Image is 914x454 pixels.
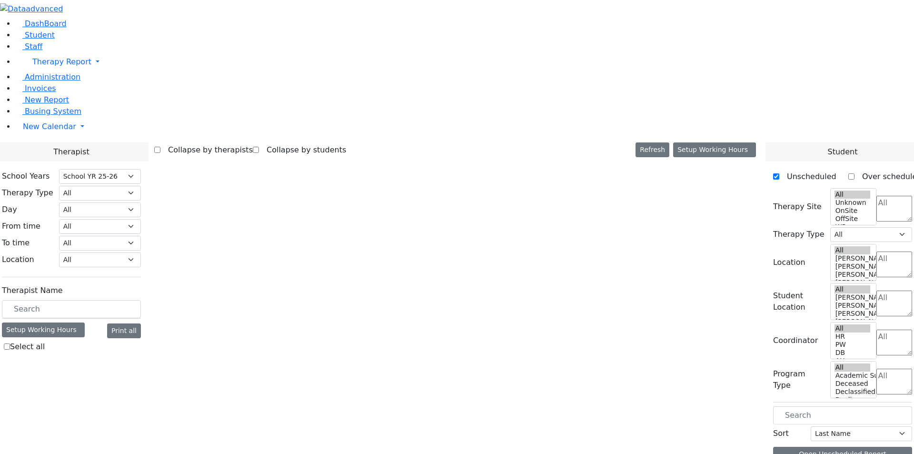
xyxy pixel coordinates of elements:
[2,171,50,182] label: School Years
[25,30,55,40] span: Student
[835,279,871,287] option: [PERSON_NAME] 2
[876,252,912,277] textarea: Search
[835,285,871,293] option: All
[876,196,912,222] textarea: Search
[25,42,42,51] span: Staff
[773,368,825,391] label: Program Type
[259,142,346,158] label: Collapse by students
[773,406,912,424] input: Search
[773,335,818,346] label: Coordinator
[2,187,53,199] label: Therapy Type
[773,428,789,439] label: Sort
[835,380,871,388] option: Deceased
[835,215,871,223] option: OffSite
[2,204,17,215] label: Day
[835,324,871,333] option: All
[835,372,871,380] option: Academic Support
[15,19,67,28] a: DashBoard
[25,95,69,104] span: New Report
[876,291,912,316] textarea: Search
[835,388,871,396] option: Declassified
[835,318,871,326] option: [PERSON_NAME] 2
[15,117,914,136] a: New Calendar
[32,57,91,66] span: Therapy Report
[2,221,40,232] label: From time
[835,246,871,254] option: All
[773,201,822,212] label: Therapy Site
[15,72,80,81] a: Administration
[15,107,81,116] a: Busing System
[835,191,871,199] option: All
[773,229,825,240] label: Therapy Type
[25,84,56,93] span: Invoices
[779,169,836,184] label: Unscheduled
[876,369,912,394] textarea: Search
[835,223,871,231] option: WP
[53,146,89,158] span: Therapist
[835,254,871,262] option: [PERSON_NAME] 5
[835,293,871,302] option: [PERSON_NAME] 5
[2,323,85,337] div: Setup Working Hours
[835,271,871,279] option: [PERSON_NAME] 3
[835,341,871,349] option: PW
[835,363,871,372] option: All
[15,52,914,71] a: Therapy Report
[10,341,45,353] label: Select all
[25,107,81,116] span: Busing System
[2,237,30,249] label: To time
[835,199,871,207] option: Unknown
[15,95,69,104] a: New Report
[25,72,80,81] span: Administration
[835,302,871,310] option: [PERSON_NAME] 4
[2,285,63,296] label: Therapist Name
[835,207,871,215] option: OnSite
[673,142,756,157] button: Setup Working Hours
[107,323,141,338] button: Print all
[835,396,871,404] option: Declines
[835,349,871,357] option: DB
[15,42,42,51] a: Staff
[773,257,805,268] label: Location
[23,122,76,131] span: New Calendar
[876,330,912,355] textarea: Search
[773,290,825,313] label: Student Location
[2,254,34,265] label: Location
[835,310,871,318] option: [PERSON_NAME] 3
[835,262,871,271] option: [PERSON_NAME] 4
[827,146,857,158] span: Student
[835,357,871,365] option: AH
[15,30,55,40] a: Student
[835,333,871,341] option: HR
[160,142,253,158] label: Collapse by therapists
[2,300,141,318] input: Search
[636,142,669,157] button: Refresh
[25,19,67,28] span: DashBoard
[15,84,56,93] a: Invoices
